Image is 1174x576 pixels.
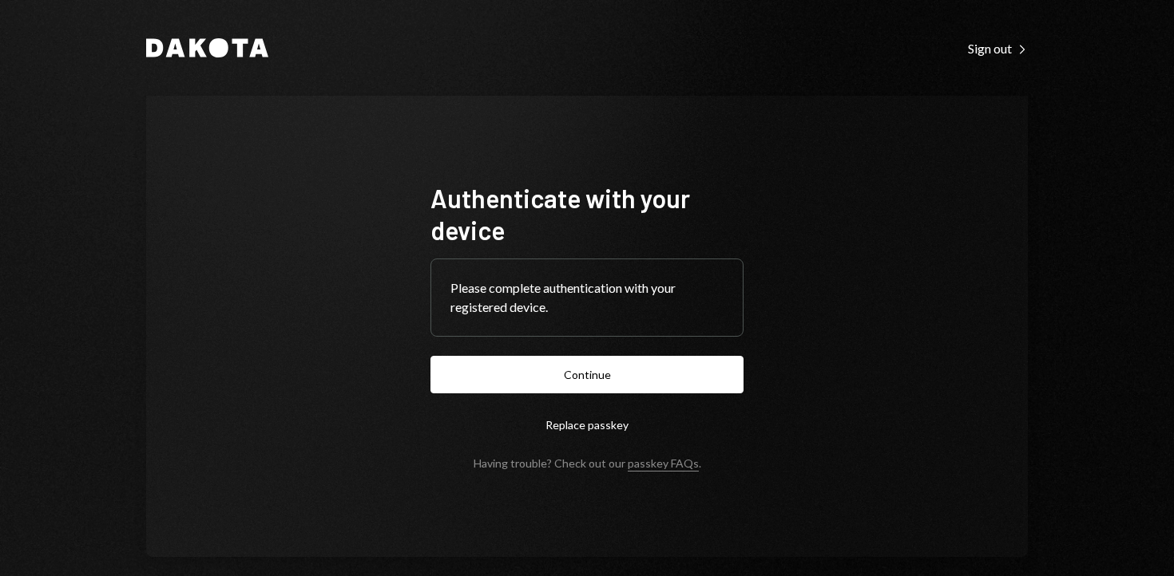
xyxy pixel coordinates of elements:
button: Replace passkey [430,406,744,444]
h1: Authenticate with your device [430,182,744,246]
a: Sign out [968,39,1028,57]
button: Continue [430,356,744,393]
div: Sign out [968,41,1028,57]
a: passkey FAQs [628,456,699,471]
div: Please complete authentication with your registered device. [450,278,724,317]
div: Having trouble? Check out our . [474,456,701,470]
